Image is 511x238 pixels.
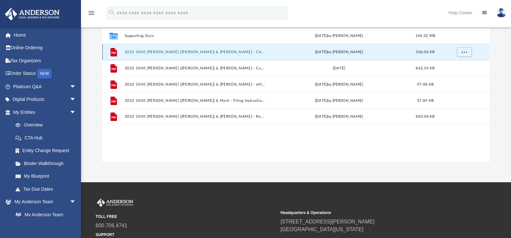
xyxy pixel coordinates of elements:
[9,208,79,221] a: My Anderson Team
[5,54,86,67] a: Tax Organizers
[9,144,86,157] a: Entity Change Request
[281,227,364,232] a: [GEOGRAPHIC_DATA][US_STATE]
[5,80,86,93] a: Platinum Q&Aarrow_drop_down
[96,232,276,238] small: SUPPORT
[416,66,435,70] span: 862.34 KB
[5,67,86,80] a: Order StatusNEW
[96,214,276,220] small: TOLL FREE
[415,34,435,37] span: 144.32 MB
[96,223,127,228] a: 800.706.4741
[281,210,461,216] small: Headquarters & Operations
[9,131,86,144] a: CTA Hub
[269,33,410,39] div: [DATE] by [PERSON_NAME]
[87,12,95,17] a: menu
[5,196,83,208] a: My Anderson Teamarrow_drop_down
[70,106,83,119] span: arrow_drop_down
[281,219,375,224] a: [STREET_ADDRESS][PERSON_NAME]
[108,9,115,16] i: search
[269,65,410,71] div: [DATE]
[5,29,86,42] a: Home
[269,98,410,103] div: [DATE] by [PERSON_NAME]
[125,99,266,103] button: 2023 1040 [PERSON_NAME] ([PERSON_NAME]) & Mark - Filing Instructions.pdf
[417,99,434,102] span: 37.89 KB
[269,81,410,87] div: [DATE] by [PERSON_NAME]
[457,47,472,57] button: More options
[416,115,435,118] span: 883.48 KB
[5,42,86,54] a: Online Ordering
[70,93,83,106] span: arrow_drop_down
[496,8,506,18] img: User Pic
[125,66,266,70] button: 2023 1040 [PERSON_NAME] ([PERSON_NAME]) & [PERSON_NAME] - Completed Copy.pdf
[125,114,266,119] button: 2023 1040 [PERSON_NAME] ([PERSON_NAME]) & [PERSON_NAME] - Review Copy.pdf
[269,49,410,55] div: [DATE] by [PERSON_NAME]
[3,8,62,20] img: Anderson Advisors Platinum Portal
[70,80,83,93] span: arrow_drop_down
[125,50,266,54] button: 2023 1040 [PERSON_NAME] ([PERSON_NAME]) & [PERSON_NAME] - CA Estimated Payment Vouchers.pdf
[269,114,410,120] div: [DATE] by [PERSON_NAME]
[9,170,83,183] a: My Blueprint
[37,69,52,78] div: NEW
[9,183,86,196] a: Tax Due Dates
[125,34,266,38] button: Supporting Docs
[125,82,266,87] button: 2023 1040 [PERSON_NAME] ([PERSON_NAME]) & [PERSON_NAME] - efile Authorization Forms - Please Sign...
[417,82,434,86] span: 97.08 KB
[5,93,86,106] a: Digital Productsarrow_drop_down
[9,119,86,132] a: Overview
[102,28,489,162] div: grid
[96,198,134,207] img: Anderson Advisors Platinum Portal
[416,50,435,54] span: 106.06 KB
[87,9,95,17] i: menu
[70,196,83,209] span: arrow_drop_down
[5,106,86,119] a: My Entitiesarrow_drop_down
[9,157,86,170] a: Binder Walkthrough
